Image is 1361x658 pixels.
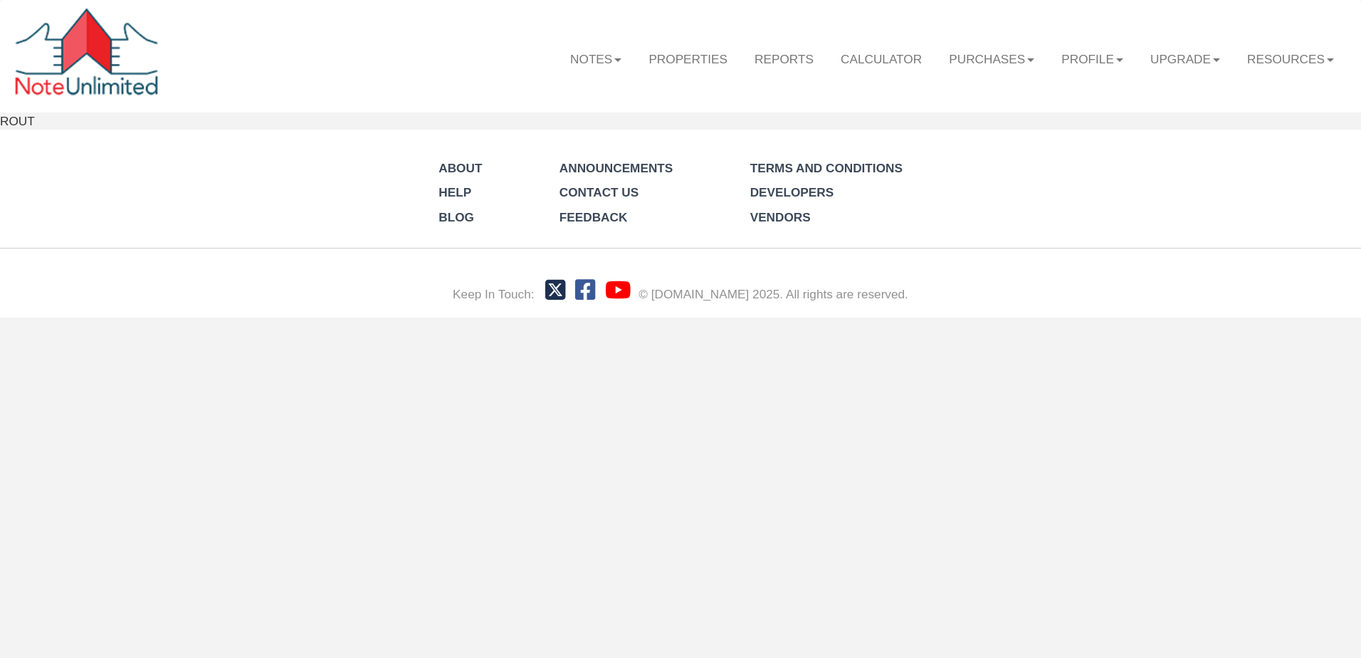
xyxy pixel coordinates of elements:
[1137,38,1234,80] a: Upgrade
[639,286,908,303] div: © [DOMAIN_NAME] 2025. All rights are reserved.
[827,38,935,80] a: Calculator
[453,286,534,303] div: Keep In Touch:
[635,38,741,80] a: Properties
[935,38,1048,80] a: Purchases
[557,38,635,80] a: Notes
[1234,38,1347,80] a: Resources
[741,38,827,80] a: Reports
[750,185,834,199] a: Developers
[559,161,673,175] a: Announcements
[750,161,903,175] a: Terms and Conditions
[438,210,474,224] a: Blog
[438,161,482,175] a: About
[559,210,628,224] a: Feedback
[1048,38,1137,80] a: Profile
[750,210,811,224] a: Vendors
[438,185,471,199] a: Help
[559,185,639,199] a: Contact Us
